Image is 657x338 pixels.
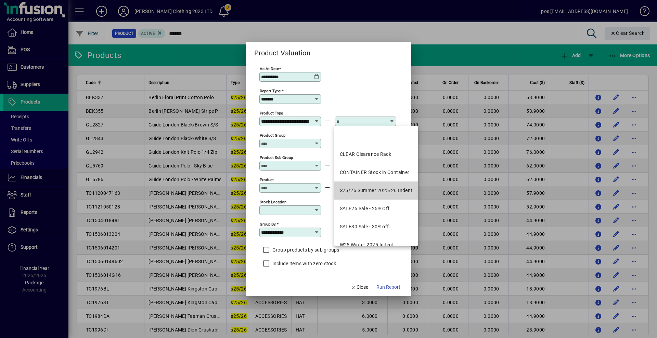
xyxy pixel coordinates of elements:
mat-label: Product Group [260,133,285,138]
mat-label: Report Type: [260,89,282,93]
h2: Product Valuation [246,42,319,58]
div: CLEAR Clearance Rack [340,151,391,158]
mat-option: SALE30 Sale - 30% off [334,218,418,236]
div: W25 Winter 2025 Indent [340,241,394,248]
mat-option: SALE25 Sale - 25% Off [334,200,418,218]
mat-label: Product [260,177,274,182]
div: S25/26 Summer 2025/26 Indent [340,187,413,194]
div: CONTAINER Stock in Container [340,169,410,176]
mat-option: CLEAR Clearance Rack [334,145,418,163]
mat-option: CONTAINER Stock in Container [334,163,418,181]
mat-label: As at Date [260,66,279,71]
mat-option: W25 Winter 2025 Indent [334,236,418,254]
div: SALE25 Sale - 25% Off [340,205,390,212]
div: SALE30 Sale - 30% off [340,223,389,230]
button: Run Report [374,281,403,294]
span: Run Report [376,284,400,291]
span: Close [350,284,368,291]
label: Group products by sub groups [271,246,339,253]
mat-label: Product Type [260,111,283,116]
mat-label: Group by: [260,222,276,227]
mat-option: S25/26 Summer 2025/26 Indent [334,181,418,200]
mat-label: Stock Location [260,200,286,204]
mat-label: Product Sub Group [260,155,293,160]
label: Include items with zero stock [271,260,336,267]
button: Close [348,281,371,294]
